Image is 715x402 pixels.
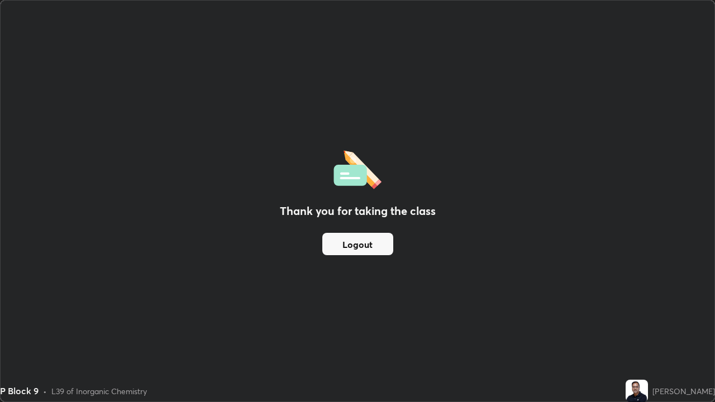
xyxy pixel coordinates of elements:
button: Logout [322,233,393,255]
div: L39 of Inorganic Chemistry [51,385,147,397]
div: • [43,385,47,397]
div: [PERSON_NAME] [652,385,715,397]
img: offlineFeedback.1438e8b3.svg [333,147,382,189]
img: 3dc1d34bbd0749198e44da3d304f49f3.jpg [626,380,648,402]
h2: Thank you for taking the class [280,203,436,219]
